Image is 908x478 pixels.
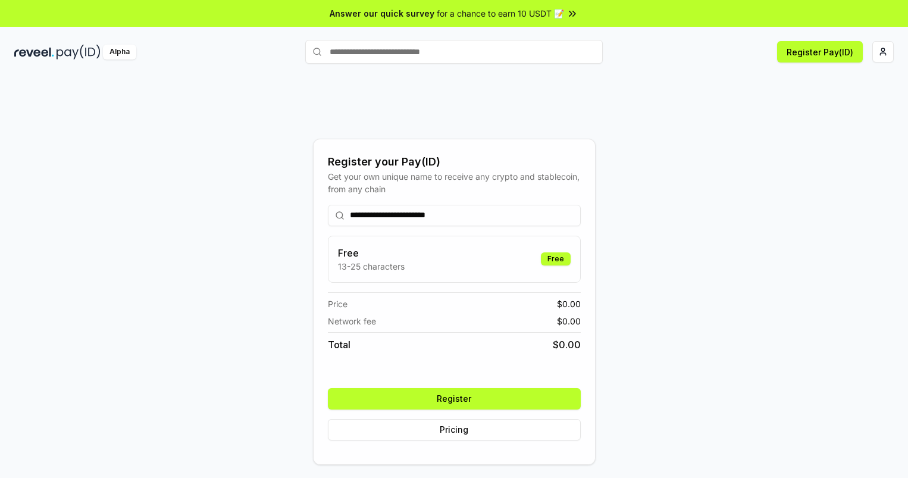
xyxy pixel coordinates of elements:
[557,315,581,327] span: $ 0.00
[777,41,863,63] button: Register Pay(ID)
[57,45,101,60] img: pay_id
[328,170,581,195] div: Get your own unique name to receive any crypto and stablecoin, from any chain
[338,260,405,273] p: 13-25 characters
[330,7,434,20] span: Answer our quick survey
[328,419,581,440] button: Pricing
[328,298,347,310] span: Price
[557,298,581,310] span: $ 0.00
[328,315,376,327] span: Network fee
[328,154,581,170] div: Register your Pay(ID)
[541,252,571,265] div: Free
[14,45,54,60] img: reveel_dark
[553,338,581,352] span: $ 0.00
[338,246,405,260] h3: Free
[437,7,564,20] span: for a chance to earn 10 USDT 📝
[328,338,350,352] span: Total
[103,45,136,60] div: Alpha
[328,388,581,410] button: Register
